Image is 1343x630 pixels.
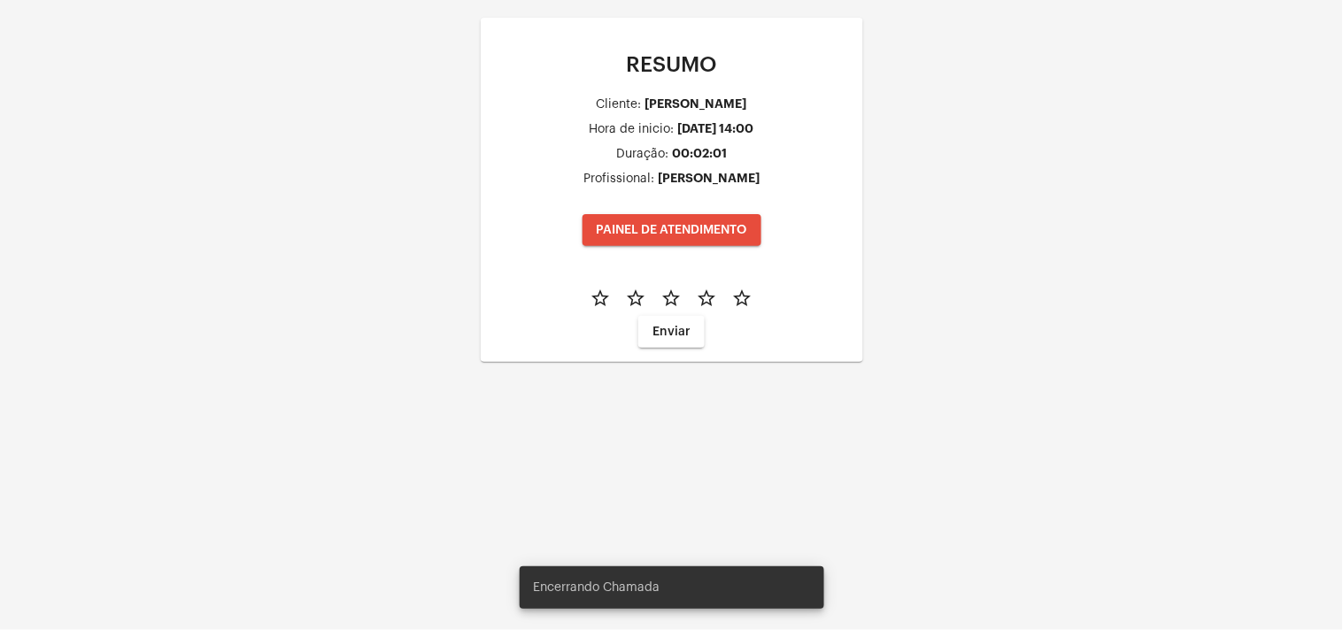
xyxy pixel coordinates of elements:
div: Profissional: [583,173,654,186]
mat-icon: star_border [626,288,647,309]
mat-icon: star_border [697,288,718,309]
div: Duração: [616,148,668,161]
mat-icon: star_border [732,288,753,309]
button: PAINEL DE ATENDIMENTO [583,214,761,246]
span: Encerrando Chamada [534,579,660,596]
div: Hora de inicio: [590,123,675,136]
button: Enviar [638,316,705,348]
p: RESUMO [495,53,849,76]
div: [PERSON_NAME] [658,172,760,185]
mat-icon: star_border [661,288,683,309]
div: Cliente: [597,98,642,111]
span: PAINEL DE ATENDIMENTO [597,224,747,236]
span: Enviar [652,326,691,338]
div: [PERSON_NAME] [645,97,747,111]
mat-icon: star_border [590,288,612,309]
div: [DATE] 14:00 [678,122,754,135]
div: 00:02:01 [672,147,727,160]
